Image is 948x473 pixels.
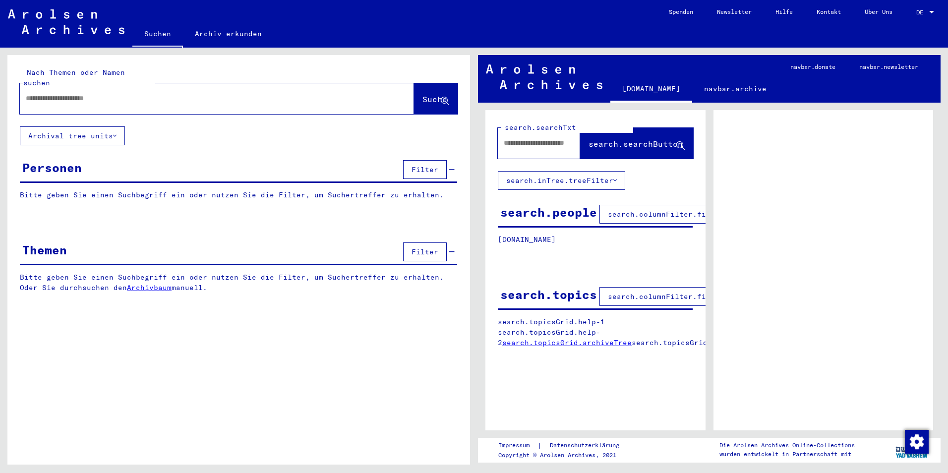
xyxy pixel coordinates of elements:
[500,203,597,221] div: search.people
[847,55,930,79] a: navbar.newsletter
[778,55,847,79] a: navbar.donate
[905,430,929,454] img: Zustimmung ändern
[502,338,632,347] a: search.topicsGrid.archiveTree
[498,317,693,348] p: search.topicsGrid.help-1 search.topicsGrid.help-2 search.topicsGrid.manually.
[916,9,927,16] span: DE
[610,77,692,103] a: [DOMAIN_NAME]
[498,235,693,245] p: [DOMAIN_NAME]
[719,450,855,459] p: wurden entwickelt in Partnerschaft mit
[500,286,597,303] div: search.topics
[403,242,447,261] button: Filter
[412,247,438,256] span: Filter
[422,94,447,104] span: Suche
[22,241,67,259] div: Themen
[692,77,778,101] a: navbar.archive
[599,205,732,224] button: search.columnFilter.filter
[498,440,631,451] div: |
[412,165,438,174] span: Filter
[608,210,723,219] span: search.columnFilter.filter
[486,64,602,89] img: Arolsen_neg.svg
[498,440,537,451] a: Impressum
[20,190,457,200] p: Bitte geben Sie einen Suchbegriff ein oder nutzen Sie die Filter, um Suchertreffer zu erhalten.
[20,126,125,145] button: Archival tree units
[23,68,125,87] mat-label: Nach Themen oder Namen suchen
[20,272,458,293] p: Bitte geben Sie einen Suchbegriff ein oder nutzen Sie die Filter, um Suchertreffer zu erhalten. O...
[580,128,693,159] button: search.searchButton
[589,139,683,149] span: search.searchButton
[8,9,124,34] img: Arolsen_neg.svg
[893,437,931,462] img: yv_logo.png
[904,429,928,453] div: Zustimmung ändern
[403,160,447,179] button: Filter
[414,83,458,114] button: Suche
[498,171,625,190] button: search.inTree.treeFilter
[542,440,631,451] a: Datenschutzerklärung
[599,287,732,306] button: search.columnFilter.filter
[22,159,82,177] div: Personen
[498,451,631,460] p: Copyright © Arolsen Archives, 2021
[127,283,172,292] a: Archivbaum
[608,292,723,301] span: search.columnFilter.filter
[719,441,855,450] p: Die Arolsen Archives Online-Collections
[183,22,274,46] a: Archiv erkunden
[505,123,576,132] mat-label: search.searchTxt
[132,22,183,48] a: Suchen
